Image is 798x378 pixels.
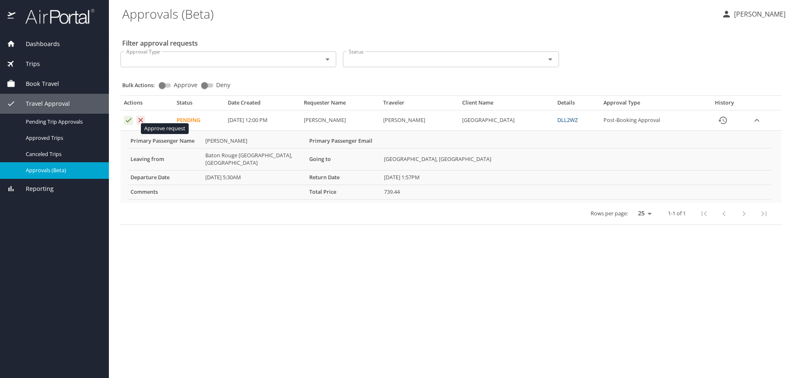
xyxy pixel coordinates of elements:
[15,99,70,108] span: Travel Approval
[459,99,554,110] th: Client Name
[380,110,459,131] td: [PERSON_NAME]
[591,211,628,216] p: Rows per page:
[322,54,333,65] button: Open
[15,59,40,68] span: Trips
[122,37,198,50] h2: Filter approval requests
[631,207,655,219] select: rows per page
[7,8,16,24] img: icon-airportal.png
[668,211,686,216] p: 1-1 of 1
[15,39,60,49] span: Dashboards
[26,166,99,174] span: Approvals (Beta)
[718,7,789,22] button: [PERSON_NAME]
[121,99,781,224] table: Approval table
[127,148,202,170] th: Leaving from
[26,134,99,142] span: Approved Trips
[300,110,379,131] td: [PERSON_NAME]
[15,79,59,88] span: Book Travel
[306,170,381,185] th: Return Date
[15,184,54,193] span: Reporting
[544,54,556,65] button: Open
[224,110,300,131] td: [DATE] 12:00 PM
[122,1,715,27] h1: Approvals (Beta)
[136,116,145,125] button: Deny request
[127,134,202,148] th: Primary Passenger Name
[300,99,379,110] th: Requester Name
[702,99,747,110] th: History
[381,148,771,170] td: [GEOGRAPHIC_DATA], [GEOGRAPHIC_DATA]
[306,185,381,199] th: Total Price
[380,99,459,110] th: Traveler
[459,110,554,131] td: [GEOGRAPHIC_DATA]
[216,82,230,88] span: Deny
[122,81,162,89] p: Bulk Actions:
[600,110,702,131] td: Post-Booking Approval
[306,148,381,170] th: Going to
[26,118,99,126] span: Pending Trip Approvals
[127,134,771,200] table: More info for approvals
[16,8,94,24] img: airportal-logo.png
[751,114,763,127] button: expand row
[173,110,224,131] td: Pending
[381,170,771,185] td: [DATE] 1:57PM
[554,99,600,110] th: Details
[557,116,578,124] a: DLL2WZ
[202,148,306,170] td: Baton Rouge [GEOGRAPHIC_DATA], [GEOGRAPHIC_DATA]
[26,150,99,158] span: Canceled Trips
[202,134,306,148] td: [PERSON_NAME]
[381,185,771,199] td: 739.44
[127,185,202,199] th: Comments
[600,99,702,110] th: Approval Type
[174,82,197,88] span: Approve
[173,99,224,110] th: Status
[713,110,733,130] button: History
[306,134,381,148] th: Primary Passenger Email
[202,170,306,185] td: [DATE] 5:30AM
[224,99,300,110] th: Date Created
[127,170,202,185] th: Departure Date
[121,99,173,110] th: Actions
[731,9,786,19] p: [PERSON_NAME]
